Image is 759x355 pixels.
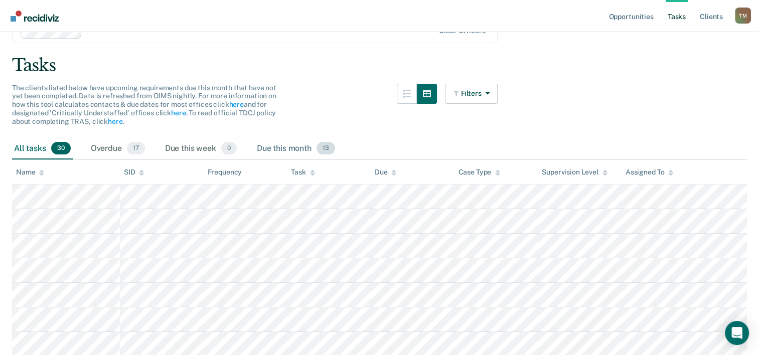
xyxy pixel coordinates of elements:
[12,55,747,76] div: Tasks
[51,142,71,155] span: 30
[89,138,147,160] div: Overdue17
[11,11,59,22] img: Recidiviz
[626,168,673,176] div: Assigned To
[171,109,186,117] a: here
[725,321,749,345] div: Open Intercom Messenger
[445,84,498,104] button: Filters
[735,8,751,24] div: T M
[221,142,237,155] span: 0
[208,168,242,176] div: Frequency
[317,142,335,155] span: 13
[735,8,751,24] button: Profile dropdown button
[375,168,397,176] div: Due
[163,138,239,160] div: Due this week0
[229,100,243,108] a: here
[124,168,144,176] div: SID
[16,168,44,176] div: Name
[12,138,73,160] div: All tasks30
[291,168,315,176] div: Task
[255,138,337,160] div: Due this month13
[542,168,608,176] div: Supervision Level
[12,84,276,125] span: The clients listed below have upcoming requirements due this month that have not yet been complet...
[108,117,122,125] a: here
[127,142,145,155] span: 17
[458,168,500,176] div: Case Type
